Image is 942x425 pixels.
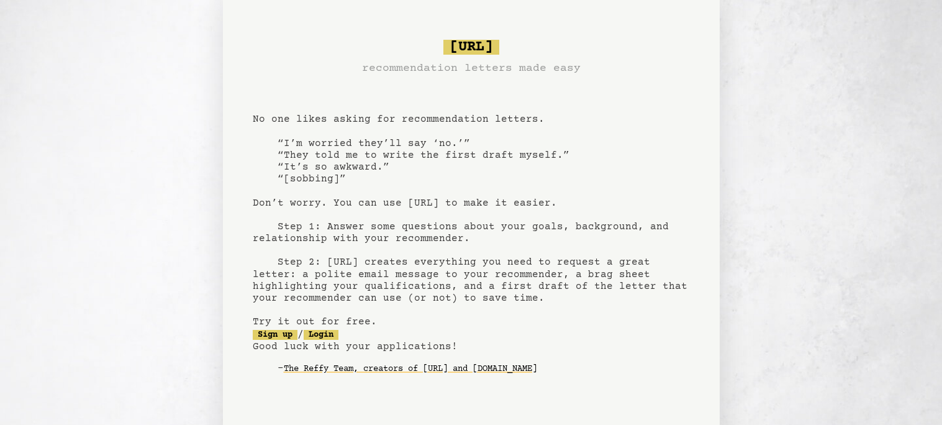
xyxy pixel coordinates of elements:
[362,60,581,77] h3: recommendation letters made easy
[443,40,499,55] span: [URL]
[284,359,537,379] a: The Reffy Team, creators of [URL] and [DOMAIN_NAME]
[253,35,690,399] pre: No one likes asking for recommendation letters. “I’m worried they’ll say ‘no.’” “They told me to ...
[253,330,297,340] a: Sign up
[278,363,690,375] div: -
[304,330,338,340] a: Login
